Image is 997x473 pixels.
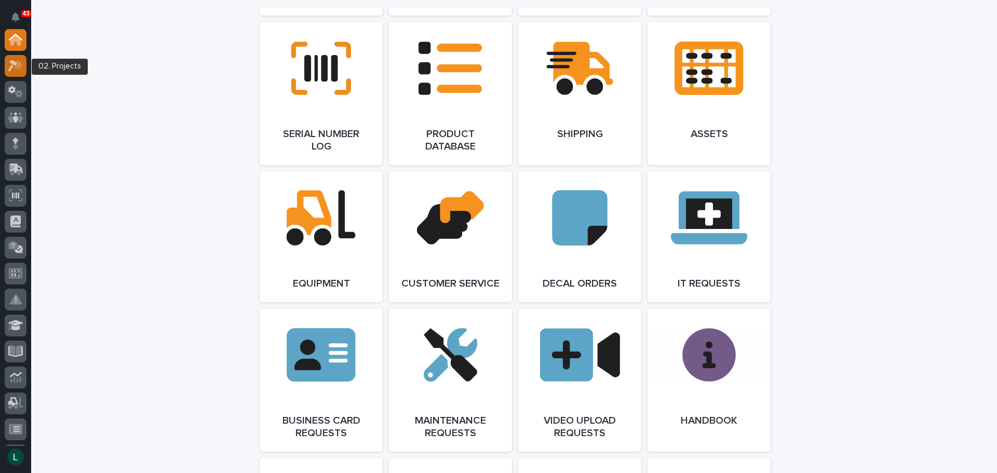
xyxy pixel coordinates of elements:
[389,308,512,452] a: Maintenance Requests
[518,22,641,165] a: Shipping
[23,10,30,17] p: 43
[260,308,383,452] a: Business Card Requests
[260,22,383,165] a: Serial Number Log
[5,6,26,28] button: Notifications
[13,12,26,29] div: Notifications43
[389,171,512,302] a: Customer Service
[389,22,512,165] a: Product Database
[518,308,641,452] a: Video Upload Requests
[260,171,383,302] a: Equipment
[648,22,771,165] a: Assets
[648,171,771,302] a: IT Requests
[518,171,641,302] a: Decal Orders
[648,308,771,452] a: Handbook
[5,446,26,468] button: users-avatar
